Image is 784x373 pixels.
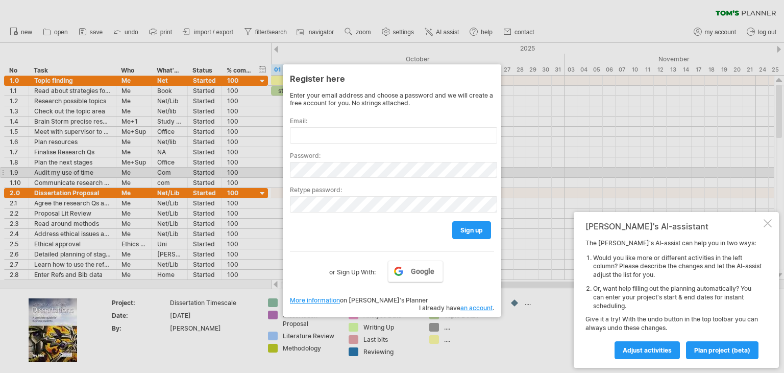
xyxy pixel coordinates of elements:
[460,304,493,312] a: an account
[290,296,340,304] a: More information
[290,117,494,125] label: Email:
[329,261,376,278] label: or Sign Up With:
[452,221,491,239] a: sign up
[290,91,494,107] div: Enter your email address and choose a password and we will create a free account for you. No stri...
[615,341,680,359] a: Adjust activities
[585,239,762,359] div: The [PERSON_NAME]'s AI-assist can help you in two ways: Give it a try! With the undo button in th...
[388,261,443,282] a: Google
[694,346,750,354] span: plan project (beta)
[585,221,762,231] div: [PERSON_NAME]'s AI-assistant
[593,254,762,279] li: Would you like more or different activities in the left column? Please describe the changes and l...
[290,296,428,304] span: on [PERSON_NAME]'s Planner
[290,186,494,194] label: Retype password:
[623,346,672,354] span: Adjust activities
[460,226,483,234] span: sign up
[593,285,762,310] li: Or, want help filling out the planning automatically? You can enter your project's start & end da...
[411,267,434,275] span: Google
[419,304,494,312] span: I already have .
[290,152,494,159] label: Password:
[290,69,494,87] div: Register here
[686,341,758,359] a: plan project (beta)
